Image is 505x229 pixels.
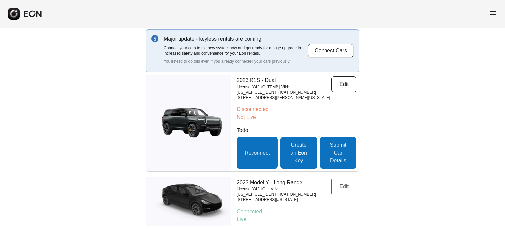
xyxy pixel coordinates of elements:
p: [STREET_ADDRESS][US_STATE] [237,197,331,202]
button: Edit [331,76,356,92]
p: License: Y42UGL | VIN: [US_VEHICLE_IDENTIFICATION_NUMBER] [237,186,331,197]
p: Connect your cars to the new system now and get ready for a huge upgrade in increased safety and ... [164,45,308,56]
button: Create an Eon Key [280,137,317,169]
p: [STREET_ADDRESS][PERSON_NAME][US_STATE] [237,95,331,100]
p: You'll need to do this even if you already connected your cars previously. [164,59,308,64]
img: car [146,180,231,223]
p: Live [237,215,356,223]
button: Connect Cars [308,44,354,58]
img: info [151,35,158,42]
button: Edit [331,179,356,194]
img: car [146,102,231,145]
p: Disconnected [237,105,356,113]
p: 2023 Model Y - Long Range [237,179,331,186]
p: Major update - keyless rentals are coming [164,35,308,43]
p: 2023 R1S - Dual [237,76,331,84]
p: Not Live [237,113,356,121]
button: Submit Car Details [320,137,356,169]
button: Reconnect [237,137,278,169]
span: menu [489,9,497,17]
p: Connected [237,208,356,215]
p: License: Y42UGLTEMP | VIN: [US_VEHICLE_IDENTIFICATION_NUMBER] [237,84,331,95]
p: Todo: [237,127,356,134]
